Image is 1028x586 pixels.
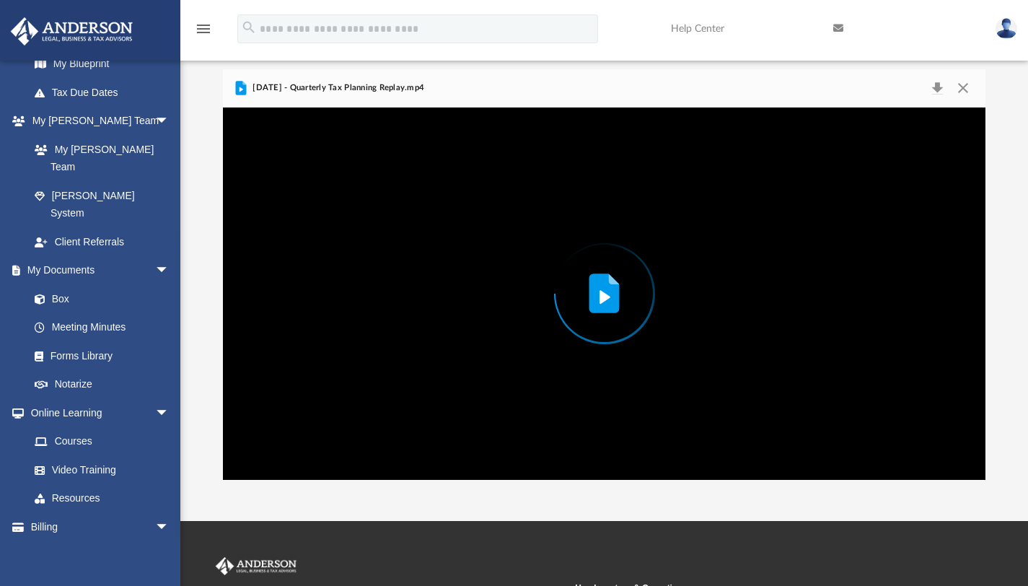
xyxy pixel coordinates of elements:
a: My Documentsarrow_drop_down [10,256,184,285]
span: [DATE] - Quarterly Tax Planning Replay.mp4 [250,82,424,95]
a: Online Learningarrow_drop_down [10,398,184,427]
a: Notarize [20,370,184,399]
a: Tax Due Dates [20,78,191,107]
button: Download [924,78,950,98]
span: arrow_drop_down [155,398,184,428]
a: Forms Library [20,341,177,370]
a: Resources [20,484,184,513]
a: menu [195,27,212,38]
button: Close [950,78,976,98]
span: arrow_drop_down [155,256,184,286]
img: Anderson Advisors Platinum Portal [6,17,137,45]
img: Anderson Advisors Platinum Portal [213,557,299,576]
a: Box [20,284,177,313]
a: Meeting Minutes [20,313,184,342]
a: My Blueprint [20,50,184,79]
img: User Pic [996,18,1017,39]
a: Billingarrow_drop_down [10,512,191,541]
a: Video Training [20,455,177,484]
a: My [PERSON_NAME] Teamarrow_drop_down [10,107,184,136]
div: Preview [223,69,986,480]
a: Client Referrals [20,227,184,256]
i: menu [195,20,212,38]
span: arrow_drop_down [155,512,184,542]
i: search [241,19,257,35]
a: [PERSON_NAME] System [20,181,184,227]
a: Courses [20,427,184,456]
a: My [PERSON_NAME] Team [20,135,177,181]
span: arrow_drop_down [155,107,184,136]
